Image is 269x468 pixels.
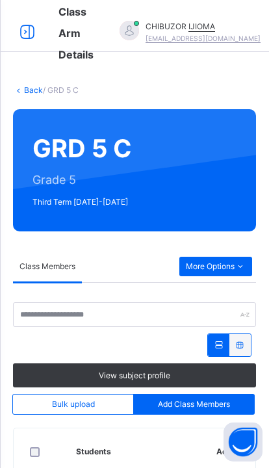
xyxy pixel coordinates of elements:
button: Open asap [224,422,263,461]
span: Class Members [19,261,75,272]
span: / GRD 5 C [43,85,79,95]
span: Third Term [DATE]-[DATE] [32,196,224,208]
span: View subject profile [99,370,170,382]
span: Grade 5 [32,171,224,188]
span: Add Class Members [158,398,230,410]
a: Back [24,85,43,95]
span: Bulk upload [52,398,95,410]
span: Class Arm Details [58,5,94,61]
span: CHIBUZOR [146,21,261,32]
span: More Options [186,261,246,272]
